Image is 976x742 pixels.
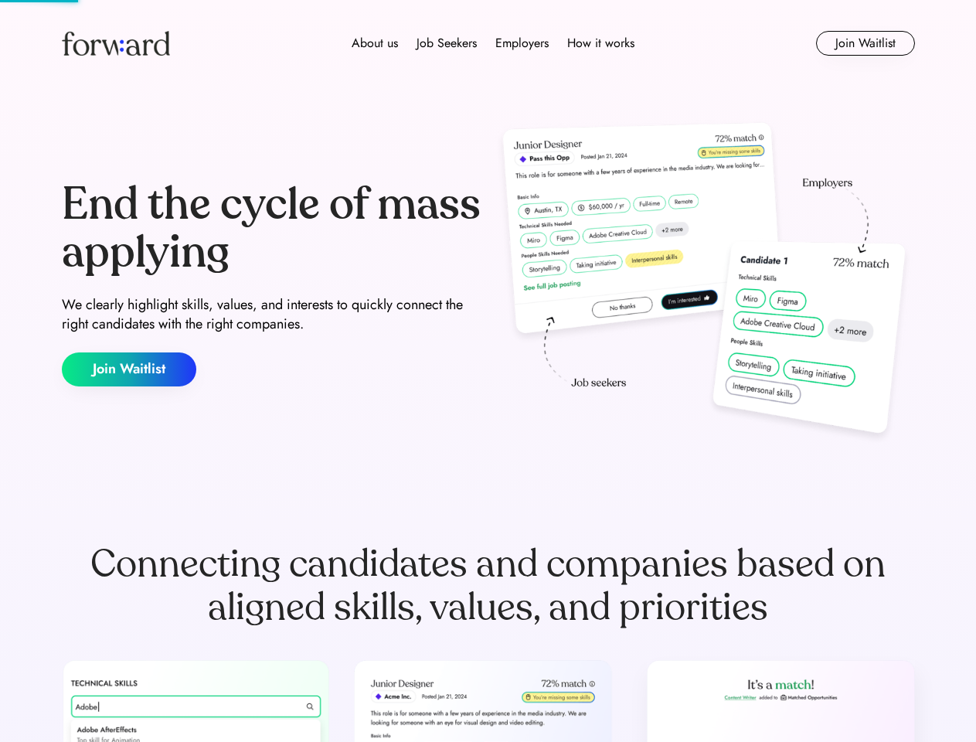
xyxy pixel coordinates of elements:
div: About us [352,34,398,53]
button: Join Waitlist [816,31,915,56]
button: Join Waitlist [62,352,196,386]
img: hero-image.png [495,117,915,450]
div: Connecting candidates and companies based on aligned skills, values, and priorities [62,543,915,629]
div: Job Seekers [417,34,477,53]
img: Forward logo [62,31,170,56]
div: We clearly highlight skills, values, and interests to quickly connect the right candidates with t... [62,295,482,334]
div: Employers [495,34,549,53]
div: End the cycle of mass applying [62,181,482,276]
div: How it works [567,34,634,53]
